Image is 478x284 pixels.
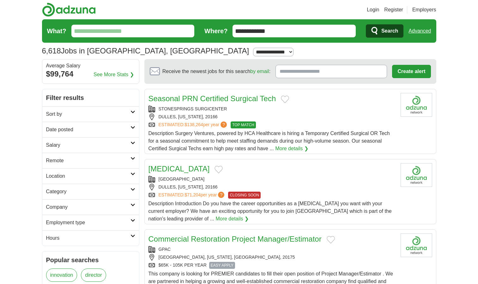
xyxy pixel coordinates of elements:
a: innovation [46,269,77,282]
h2: Popular searches [46,255,135,265]
h2: Employment type [46,219,130,226]
a: Hours [42,230,139,246]
button: Create alert [392,65,431,78]
label: Where? [204,26,227,36]
a: director [81,269,106,282]
h1: Jobs in [GEOGRAPHIC_DATA], [GEOGRAPHIC_DATA] [42,46,249,55]
a: by email [250,69,269,74]
img: Adzuna logo [42,3,96,17]
h2: Sort by [46,110,130,118]
div: [GEOGRAPHIC_DATA], [US_STATE], [GEOGRAPHIC_DATA], 20175 [148,254,396,261]
button: Search [366,24,403,38]
span: Description Introduction Do you have the career opportunities as a [MEDICAL_DATA] you want with y... [148,201,392,221]
span: ? [221,121,227,128]
div: DULLES, [US_STATE], 20166 [148,114,396,120]
h2: Location [46,172,130,180]
div: $99,764 [46,68,135,80]
a: Advanced [408,25,431,37]
span: Description Surgery Ventures, powered by HCA Healthcare is hiring a Temporary Certified Surgical ... [148,131,390,151]
a: Login [367,6,379,14]
a: More details ❯ [215,215,249,223]
h2: Category [46,188,130,195]
a: Register [384,6,403,14]
div: [GEOGRAPHIC_DATA] [148,176,396,182]
h2: Company [46,203,130,211]
div: $65K - 105K PER YEAR [148,262,396,269]
a: Location [42,168,139,184]
a: Salary [42,137,139,153]
img: Company logo [401,233,432,257]
h2: Hours [46,234,130,242]
a: Category [42,184,139,199]
span: $138,264 [185,122,203,127]
button: Add to favorite jobs [281,96,289,103]
div: Average Salary [46,63,135,68]
h2: Remote [46,157,130,164]
a: See More Stats ❯ [94,71,134,78]
a: Company [42,199,139,215]
label: What? [47,26,66,36]
img: Company logo [401,163,432,187]
a: Employers [412,6,436,14]
a: ESTIMATED:$138,264per year? [159,121,228,128]
span: TOP MATCH [231,121,256,128]
a: Seasonal PRN Certified Surgical Tech [148,94,276,103]
span: CLOSING SOON [228,192,261,199]
h2: Salary [46,141,130,149]
div: DULLES, [US_STATE], 20166 [148,184,396,190]
span: EASY APPLY [209,262,235,269]
a: Remote [42,153,139,168]
button: Add to favorite jobs [215,166,223,173]
a: [MEDICAL_DATA] [148,164,210,173]
div: GPAC [148,246,396,253]
span: $71,204 [185,192,201,197]
span: 6,618 [42,45,61,57]
h2: Date posted [46,126,130,133]
span: ? [218,192,224,198]
h2: Filter results [42,89,139,106]
div: STONESPRINGS SURGICENTER [148,106,396,112]
img: Company logo [401,93,432,117]
a: ESTIMATED:$71,204per year? [159,192,226,199]
a: Commercial Restoration Project Manager/Estimator [148,235,322,243]
a: Date posted [42,122,139,137]
button: Add to favorite jobs [327,236,335,244]
a: Sort by [42,106,139,122]
span: Receive the newest jobs for this search : [162,68,270,75]
span: Search [381,25,398,37]
a: Employment type [42,215,139,230]
a: More details ❯ [275,145,308,152]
